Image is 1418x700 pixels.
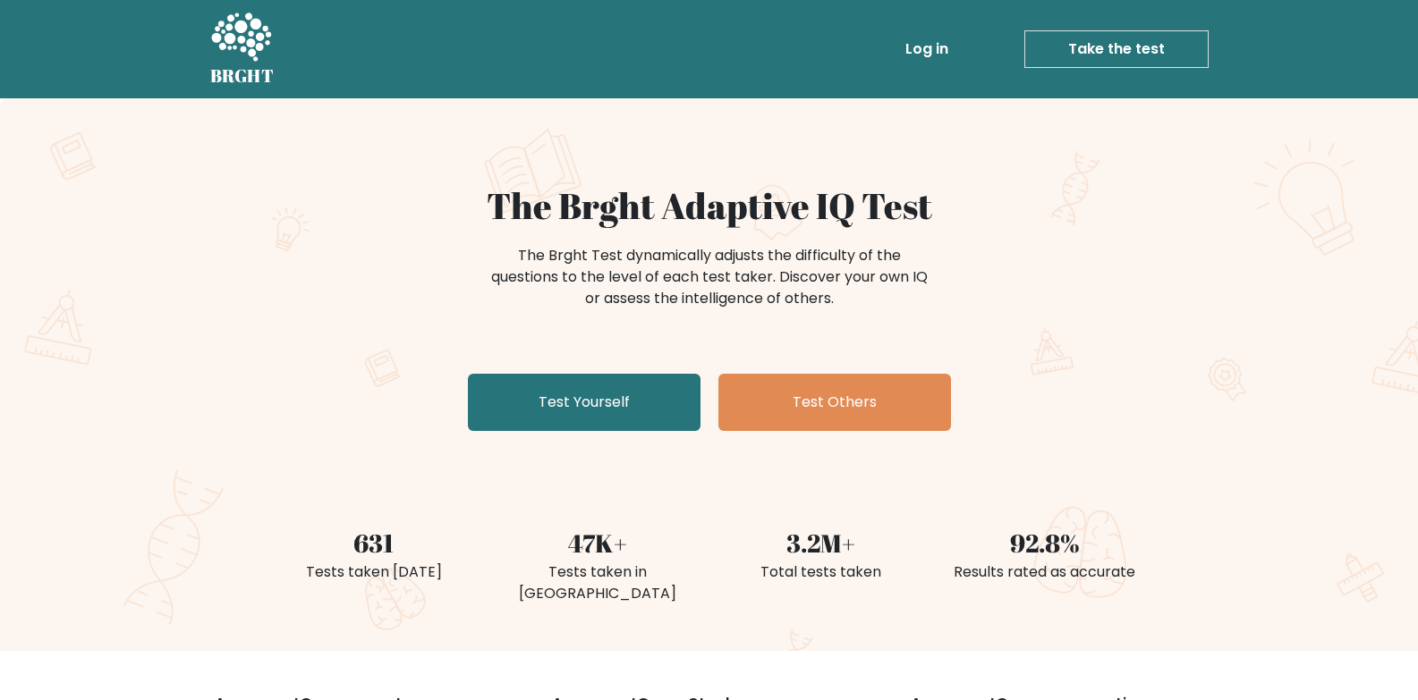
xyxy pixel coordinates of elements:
[944,524,1146,561] div: 92.8%
[898,31,955,67] a: Log in
[210,65,275,87] h5: BRGHT
[1024,30,1209,68] a: Take the test
[273,561,475,583] div: Tests taken [DATE]
[720,561,922,583] div: Total tests taken
[468,374,701,431] a: Test Yourself
[486,245,933,309] div: The Brght Test dynamically adjusts the difficulty of the questions to the level of each test take...
[210,7,275,91] a: BRGHT
[720,524,922,561] div: 3.2M+
[497,524,699,561] div: 47K+
[718,374,951,431] a: Test Others
[273,184,1146,227] h1: The Brght Adaptive IQ Test
[944,561,1146,583] div: Results rated as accurate
[273,524,475,561] div: 631
[497,561,699,604] div: Tests taken in [GEOGRAPHIC_DATA]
